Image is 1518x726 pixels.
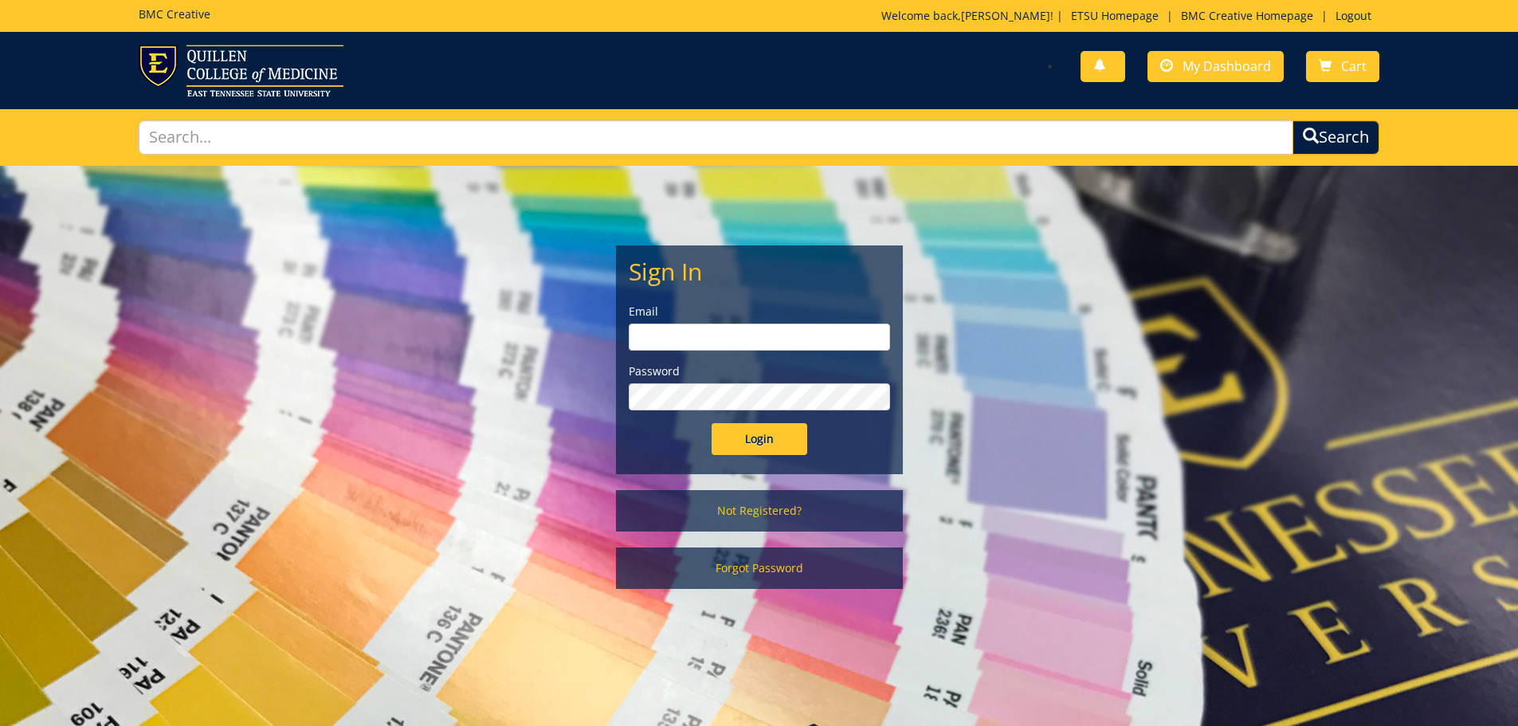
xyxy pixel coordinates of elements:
[629,258,890,285] h2: Sign In
[616,547,903,589] a: Forgot Password
[1306,51,1379,82] a: Cart
[1147,51,1284,82] a: My Dashboard
[139,8,210,20] h5: BMC Creative
[139,45,343,96] img: ETSU logo
[1292,120,1379,155] button: Search
[881,8,1379,24] p: Welcome back, ! | | |
[1183,57,1271,75] span: My Dashboard
[1328,8,1379,23] a: Logout
[629,363,890,379] label: Password
[1173,8,1321,23] a: BMC Creative Homepage
[616,490,903,532] a: Not Registered?
[629,304,890,320] label: Email
[1063,8,1167,23] a: ETSU Homepage
[1341,57,1367,75] span: Cart
[961,8,1050,23] a: [PERSON_NAME]
[712,423,807,455] input: Login
[139,120,1294,155] input: Search...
